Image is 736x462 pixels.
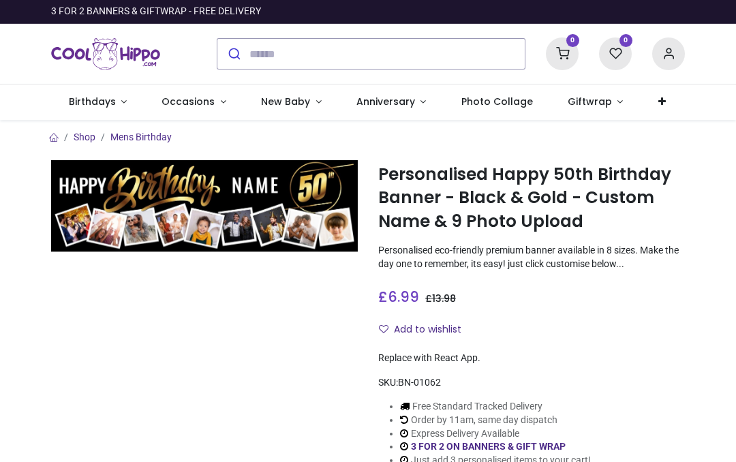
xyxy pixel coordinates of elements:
[400,400,591,414] li: Free Standard Tracked Delivery
[244,84,339,120] a: New Baby
[74,132,95,142] a: Shop
[399,5,685,18] iframe: Customer reviews powered by Trustpilot
[432,292,456,305] span: 13.98
[378,376,685,390] div: SKU:
[379,324,388,334] i: Add to wishlist
[51,160,358,252] img: Personalised Happy 50th Birthday Banner - Black & Gold - Custom Name & 9 Photo Upload
[550,84,641,120] a: Giftwrap
[425,292,456,305] span: £
[398,377,441,388] span: BN-01062
[378,318,473,341] button: Add to wishlistAdd to wishlist
[144,84,244,120] a: Occasions
[619,34,632,47] sup: 0
[411,441,566,452] a: 3 FOR 2 ON BANNERS & GIFT WRAP
[388,287,419,307] span: 6.99
[51,35,160,73] a: Logo of Cool Hippo
[378,244,685,271] p: Personalised eco-friendly premium banner available in 8 sizes. Make the day one to remember, its ...
[400,414,591,427] li: Order by 11am, same day dispatch
[162,95,215,108] span: Occasions
[461,95,533,108] span: Photo Collage
[356,95,415,108] span: Anniversary
[568,95,612,108] span: Giftwrap
[261,95,310,108] span: New Baby
[51,84,144,120] a: Birthdays
[566,34,579,47] sup: 0
[378,352,685,365] div: Replace with React App.
[339,84,444,120] a: Anniversary
[110,132,172,142] a: Mens Birthday
[378,163,685,233] h1: Personalised Happy 50th Birthday Banner - Black & Gold - Custom Name & 9 Photo Upload
[51,35,160,73] img: Cool Hippo
[378,287,419,307] span: £
[400,427,591,441] li: Express Delivery Available
[51,5,261,18] div: 3 FOR 2 BANNERS & GIFTWRAP - FREE DELIVERY
[599,48,632,59] a: 0
[217,39,249,69] button: Submit
[69,95,116,108] span: Birthdays
[546,48,579,59] a: 0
